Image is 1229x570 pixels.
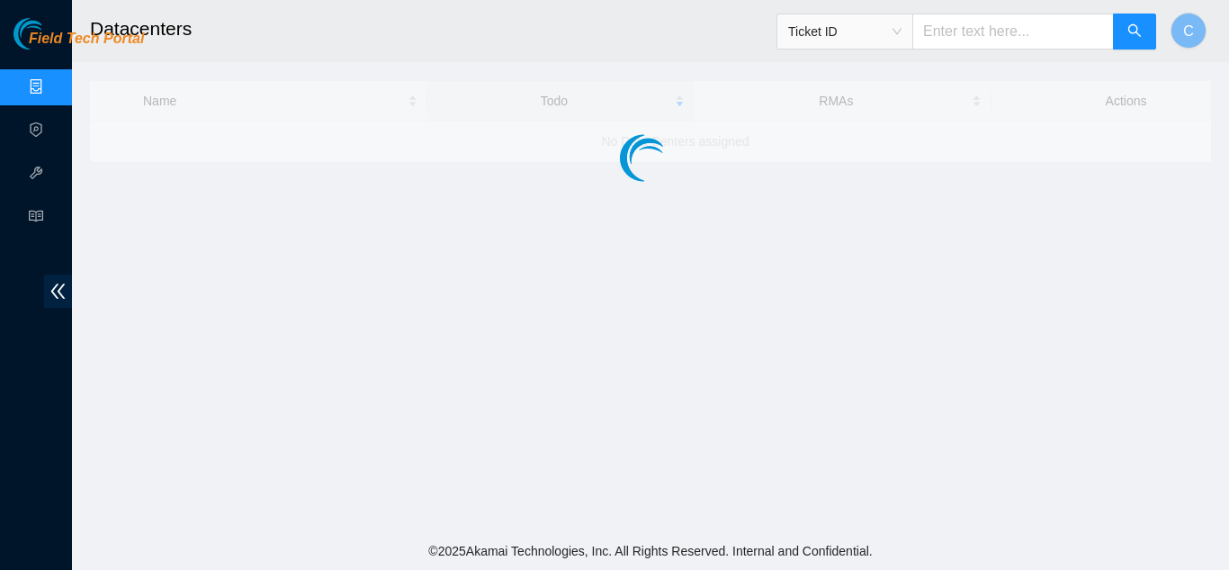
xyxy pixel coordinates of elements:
[788,18,902,45] span: Ticket ID
[1183,20,1194,42] span: C
[1171,13,1207,49] button: C
[13,32,144,56] a: Akamai TechnologiesField Tech Portal
[1127,23,1142,41] span: search
[1113,14,1156,50] button: search
[29,31,144,48] span: Field Tech Portal
[29,201,43,237] span: read
[912,14,1114,50] input: Enter text here...
[72,532,1229,570] footer: © 2025 Akamai Technologies, Inc. All Rights Reserved. Internal and Confidential.
[44,275,72,308] span: double-left
[13,18,91,50] img: Akamai Technologies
